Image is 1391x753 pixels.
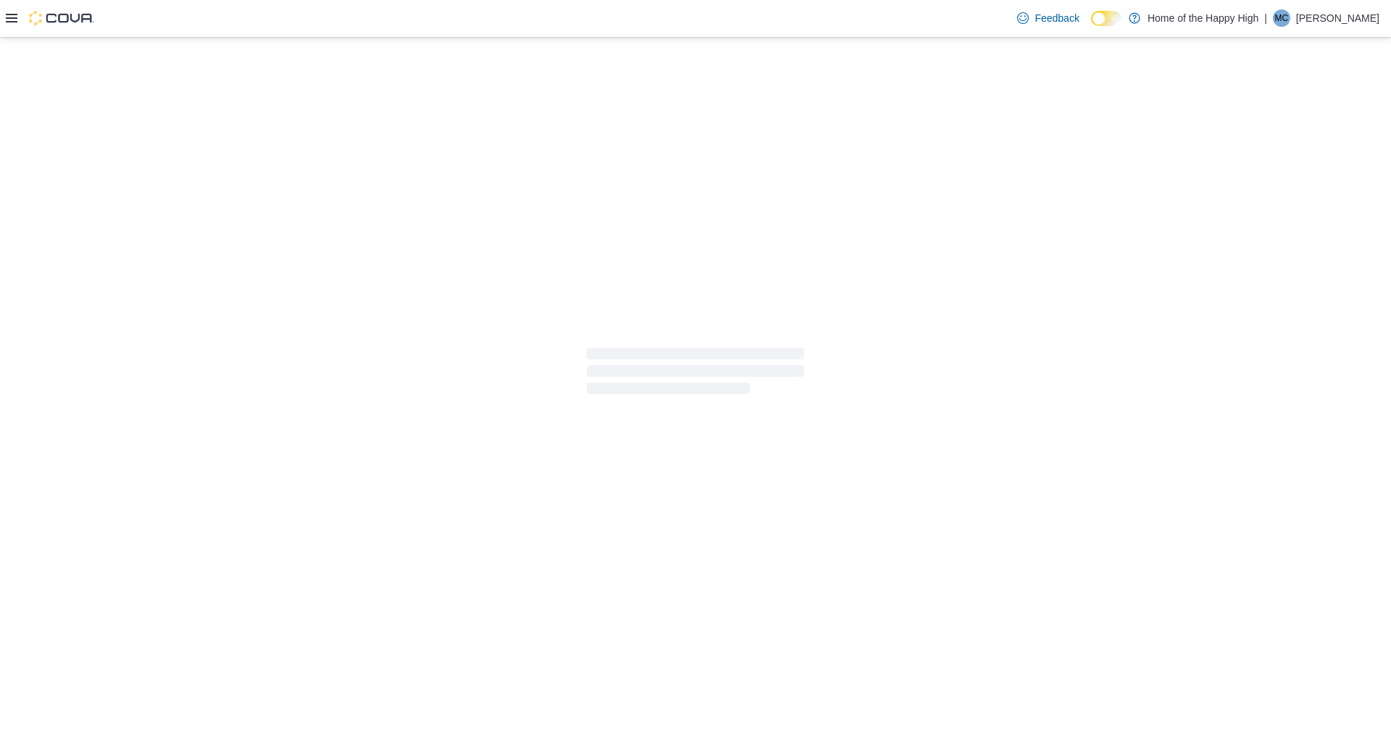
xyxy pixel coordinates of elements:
span: Feedback [1035,11,1079,25]
span: Dark Mode [1091,26,1092,27]
input: Dark Mode [1091,11,1121,26]
div: Monique Colls-Fundora [1273,9,1290,27]
img: Cova [29,11,94,25]
a: Feedback [1011,4,1085,33]
span: MC [1275,9,1289,27]
span: Loading [587,351,804,397]
p: Home of the Happy High [1148,9,1258,27]
p: [PERSON_NAME] [1296,9,1379,27]
p: | [1264,9,1267,27]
